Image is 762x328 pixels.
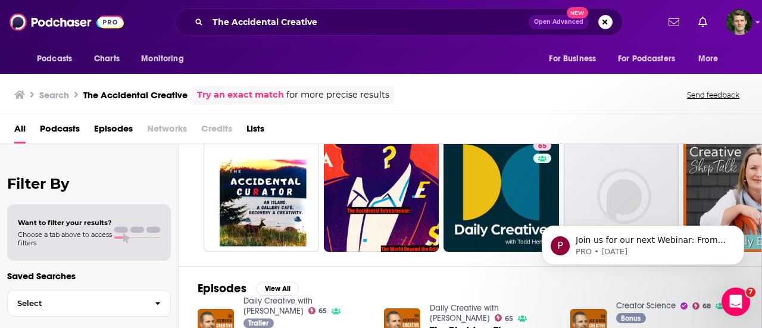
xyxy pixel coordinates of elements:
[621,315,641,322] span: Bonus
[726,9,752,35] img: User Profile
[201,119,232,143] span: Credits
[698,51,719,67] span: More
[18,230,112,247] span: Choose a tab above to access filters.
[692,302,711,310] a: 68
[618,51,675,67] span: For Podcasters
[534,19,583,25] span: Open Advanced
[702,304,711,309] span: 68
[610,48,692,70] button: open menu
[7,175,171,192] h2: Filter By
[27,85,46,104] div: Profile image for PRO
[495,314,514,321] a: 65
[746,288,755,297] span: 7
[694,12,712,32] a: Show notifications dropdown
[8,299,145,307] span: Select
[94,119,133,143] a: Episodes
[549,51,596,67] span: For Business
[94,51,120,67] span: Charts
[14,119,26,143] a: All
[10,11,124,33] img: Podchaser - Follow, Share and Rate Podcasts
[683,90,743,100] button: Send feedback
[690,48,733,70] button: open menu
[198,281,246,296] h2: Episodes
[538,140,546,152] span: 65
[567,7,588,18] span: New
[29,48,88,70] button: open menu
[664,12,684,32] a: Show notifications dropdown
[533,141,551,151] a: 65
[147,119,187,143] span: Networks
[18,74,220,114] div: message notification from PRO, 33w ago. Join us for our next Webinar: From Pushback to Payoff: Bu...
[430,303,499,323] a: Daily Creative with Todd Henry
[52,95,205,106] p: Message from PRO, sent 33w ago
[83,89,188,101] h3: The Accidental Creative
[40,119,80,143] a: Podcasts
[248,320,268,327] span: Trailer
[198,281,299,296] a: EpisodesView All
[39,89,69,101] h3: Search
[722,288,750,316] iframe: Intercom live chat
[246,119,264,143] a: Lists
[444,136,559,252] a: 65
[524,151,762,284] iframe: Intercom notifications message
[726,9,752,35] span: Logged in as drew.kilman
[505,316,513,321] span: 65
[86,48,127,70] a: Charts
[175,8,623,36] div: Search podcasts, credits, & more...
[18,218,112,227] span: Want to filter your results?
[726,9,752,35] button: Show profile menu
[37,51,72,67] span: Podcasts
[133,48,199,70] button: open menu
[286,88,389,102] span: for more precise results
[7,290,171,317] button: Select
[616,301,676,311] a: Creator Science
[529,15,589,29] button: Open AdvancedNew
[256,282,299,296] button: View All
[308,307,327,314] a: 65
[7,270,171,282] p: Saved Searches
[208,13,529,32] input: Search podcasts, credits, & more...
[318,308,327,314] span: 65
[197,88,284,102] a: Try an exact match
[541,48,611,70] button: open menu
[141,51,183,67] span: Monitoring
[243,296,313,316] a: Daily Creative with Todd Henry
